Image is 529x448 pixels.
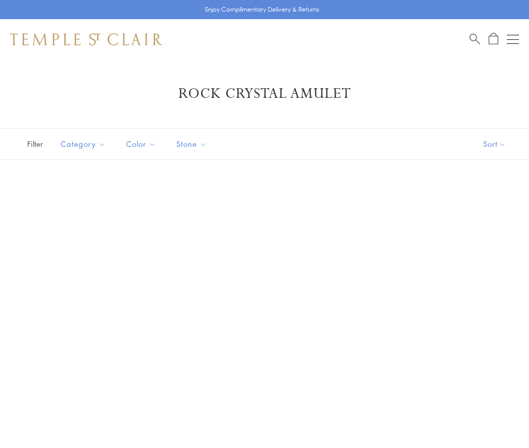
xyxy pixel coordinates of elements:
[55,138,113,150] span: Category
[10,33,162,45] img: Temple St. Clair
[53,133,113,155] button: Category
[121,138,164,150] span: Color
[489,33,498,45] a: Open Shopping Bag
[460,129,529,159] button: Show sort by
[171,138,215,150] span: Stone
[25,85,504,103] h1: Rock Crystal Amulet
[205,5,319,15] p: Enjoy Complimentary Delivery & Returns
[470,33,480,45] a: Search
[507,33,519,45] button: Open navigation
[169,133,215,155] button: Stone
[118,133,164,155] button: Color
